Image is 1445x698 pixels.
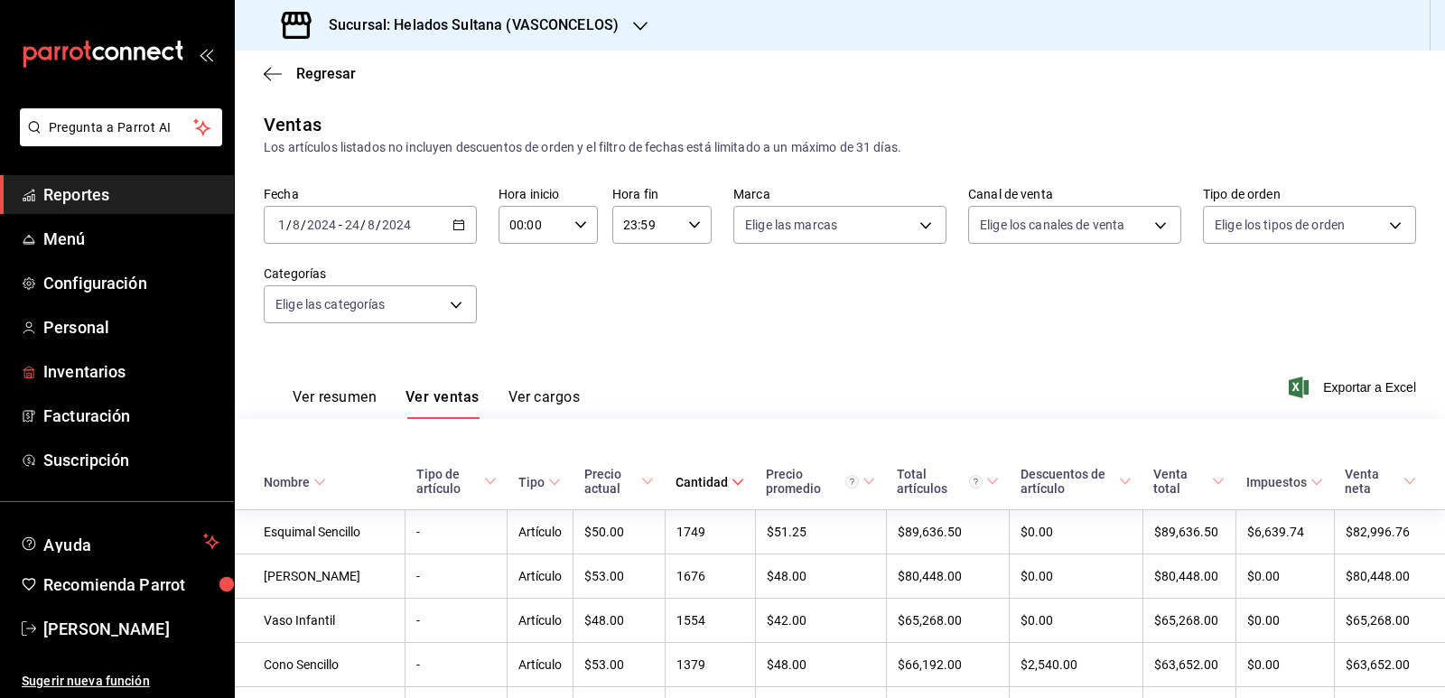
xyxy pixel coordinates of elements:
[1203,188,1416,200] label: Tipo de orden
[13,131,222,150] a: Pregunta a Parrot AI
[43,271,219,295] span: Configuración
[518,475,561,489] span: Tipo
[1334,599,1445,643] td: $65,268.00
[1215,216,1345,234] span: Elige los tipos de orden
[1010,599,1142,643] td: $0.00
[665,510,755,554] td: 1749
[381,218,412,232] input: ----
[20,108,222,146] button: Pregunta a Parrot AI
[573,599,665,643] td: $48.00
[43,531,196,553] span: Ayuda
[264,65,356,82] button: Regresar
[1142,510,1235,554] td: $89,636.50
[43,617,219,641] span: [PERSON_NAME]
[845,475,859,489] svg: Precio promedio = Total artículos / cantidad
[969,475,983,489] svg: El total artículos considera cambios de precios en los artículos así como costos adicionales por ...
[1153,467,1225,496] span: Venta total
[1142,643,1235,687] td: $63,652.00
[1021,467,1132,496] span: Descuentos de artículo
[339,218,342,232] span: -
[264,111,322,138] div: Ventas
[296,65,356,82] span: Regresar
[43,315,219,340] span: Personal
[733,188,946,200] label: Marca
[508,510,573,554] td: Artículo
[292,218,301,232] input: --
[886,554,1009,599] td: $80,448.00
[1010,554,1142,599] td: $0.00
[755,643,886,687] td: $48.00
[665,643,755,687] td: 1379
[1153,467,1208,496] div: Venta total
[314,14,619,36] h3: Sucursal: Helados Sultana (VASCONCELOS)
[573,643,665,687] td: $53.00
[897,467,998,496] span: Total artículos
[406,643,508,687] td: -
[264,188,477,200] label: Fecha
[1345,467,1416,496] span: Venta neta
[665,599,755,643] td: 1554
[264,267,477,280] label: Categorías
[1345,467,1400,496] div: Venta neta
[1246,475,1307,489] div: Impuestos
[665,554,755,599] td: 1676
[367,218,376,232] input: --
[573,510,665,554] td: $50.00
[406,554,508,599] td: -
[43,227,219,251] span: Menú
[508,643,573,687] td: Artículo
[676,475,744,489] span: Cantidad
[508,554,573,599] td: Artículo
[264,138,1416,157] div: Los artículos listados no incluyen descuentos de orden y el filtro de fechas está limitado a un m...
[301,218,306,232] span: /
[1235,599,1334,643] td: $0.00
[584,467,638,496] div: Precio actual
[968,188,1181,200] label: Canal de venta
[43,448,219,472] span: Suscripción
[264,475,326,489] span: Nombre
[344,218,360,232] input: --
[293,388,377,419] button: Ver resumen
[766,467,859,496] div: Precio promedio
[1142,554,1235,599] td: $80,448.00
[406,510,508,554] td: -
[199,47,213,61] button: open_drawer_menu
[286,218,292,232] span: /
[277,218,286,232] input: --
[745,216,837,234] span: Elige las marcas
[886,599,1009,643] td: $65,268.00
[235,643,406,687] td: Cono Sencillo
[235,554,406,599] td: [PERSON_NAME]
[755,554,886,599] td: $48.00
[43,359,219,384] span: Inventarios
[508,599,573,643] td: Artículo
[518,475,545,489] div: Tipo
[43,572,219,597] span: Recomienda Parrot
[306,218,337,232] input: ----
[275,295,386,313] span: Elige las categorías
[897,467,982,496] div: Total artículos
[1334,510,1445,554] td: $82,996.76
[1334,643,1445,687] td: $63,652.00
[980,216,1124,234] span: Elige los canales de venta
[376,218,381,232] span: /
[1292,377,1416,398] button: Exportar a Excel
[235,510,406,554] td: Esquimal Sencillo
[584,467,654,496] span: Precio actual
[755,510,886,554] td: $51.25
[1010,643,1142,687] td: $2,540.00
[1235,643,1334,687] td: $0.00
[886,510,1009,554] td: $89,636.50
[1235,554,1334,599] td: $0.00
[886,643,1009,687] td: $66,192.00
[499,188,598,200] label: Hora inicio
[1246,475,1323,489] span: Impuestos
[1010,510,1142,554] td: $0.00
[1021,467,1115,496] div: Descuentos de artículo
[755,599,886,643] td: $42.00
[1334,554,1445,599] td: $80,448.00
[406,388,480,419] button: Ver ventas
[612,188,712,200] label: Hora fin
[360,218,366,232] span: /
